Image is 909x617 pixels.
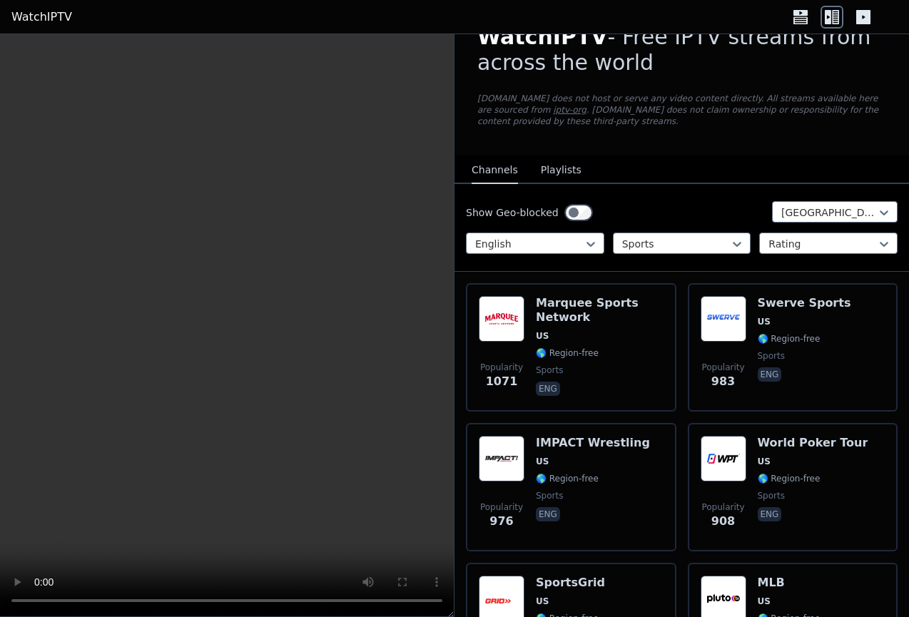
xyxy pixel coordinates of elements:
h6: SportsGrid [536,576,605,590]
span: US [536,596,549,607]
span: Popularity [480,501,523,513]
p: eng [758,367,782,382]
h1: - Free IPTV streams from across the world [477,24,886,76]
img: World Poker Tour [701,436,746,481]
span: 1071 [486,373,518,390]
span: Popularity [480,362,523,373]
span: 🌎 Region-free [758,473,821,484]
span: US [536,456,549,467]
p: eng [536,507,560,521]
button: Channels [472,157,518,184]
span: 🌎 Region-free [758,333,821,345]
span: US [758,316,771,327]
img: Swerve Sports [701,296,746,342]
span: sports [758,490,785,501]
span: 983 [711,373,735,390]
h6: IMPACT Wrestling [536,436,650,450]
h6: World Poker Tour [758,436,868,450]
a: WatchIPTV [11,9,72,26]
span: 🌎 Region-free [536,347,599,359]
h6: Marquee Sports Network [536,296,664,325]
span: US [536,330,549,342]
label: Show Geo-blocked [466,205,559,220]
span: WatchIPTV [477,24,608,49]
img: Marquee Sports Network [479,296,524,342]
span: 976 [489,513,513,530]
span: Popularity [701,501,744,513]
p: [DOMAIN_NAME] does not host or serve any video content directly. All streams available here are s... [477,93,886,127]
button: Playlists [541,157,582,184]
span: 🌎 Region-free [536,473,599,484]
h6: Swerve Sports [758,296,851,310]
span: sports [758,350,785,362]
span: sports [536,364,563,376]
p: eng [758,507,782,521]
span: US [758,596,771,607]
p: eng [536,382,560,396]
a: iptv-org [553,105,586,115]
span: 908 [711,513,735,530]
img: IMPACT Wrestling [479,436,524,481]
span: US [758,456,771,467]
span: sports [536,490,563,501]
span: Popularity [701,362,744,373]
h6: MLB [758,576,821,590]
